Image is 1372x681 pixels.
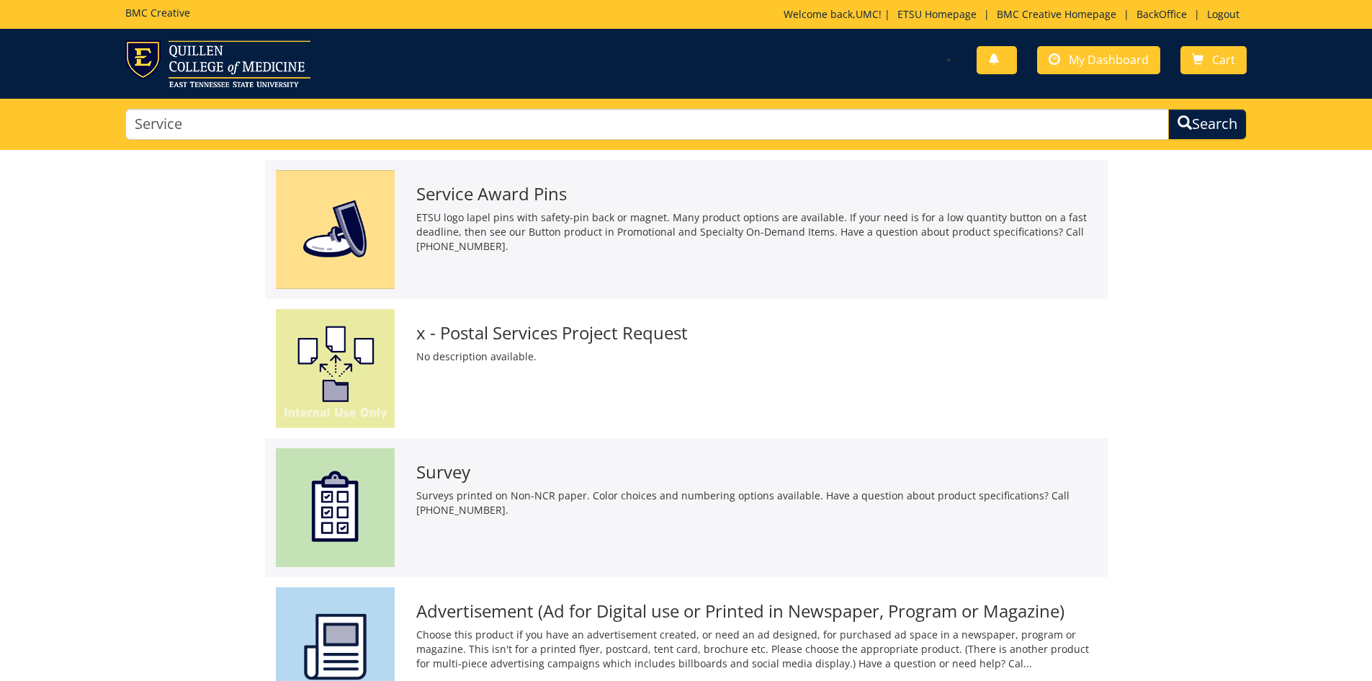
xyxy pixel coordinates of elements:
input: Search... [125,109,1170,140]
span: My Dashboard [1069,52,1149,68]
button: Search [1168,109,1247,140]
img: survey-5a663e616090e9.10927894.png [276,448,395,567]
img: outsourcing%20internal%20use-5c647ee7095515.28580629.png [276,309,395,428]
a: UMC [856,7,879,21]
a: Logout [1200,7,1247,21]
h5: BMC Creative [125,7,190,18]
img: ETSU logo [125,40,310,87]
a: My Dashboard [1037,46,1160,74]
p: ETSU logo lapel pins with safety-pin back or magnet. Many product options are available. If your ... [416,210,1097,254]
a: BackOffice [1129,7,1194,21]
img: lapelpin2-5a4e838fd9dad7.57470525.png [276,170,395,289]
p: Surveys printed on Non-NCR paper. Color choices and numbering options available. Have a question ... [416,489,1097,517]
p: No description available. [416,350,1097,364]
a: BMC Creative Homepage [990,7,1124,21]
h3: Service Award Pins [416,184,1097,203]
h3: Advertisement (Ad for Digital use or Printed in Newspaper, Program or Magazine) [416,602,1097,620]
h3: Survey [416,463,1097,481]
a: Survey Surveys printed on Non-NCR paper. Color choices and numbering options available. Have a qu... [276,448,1097,567]
a: Cart [1180,46,1247,74]
h3: x - Postal Services Project Request [416,324,1097,342]
a: Service Award Pins ETSU logo lapel pins with safety-pin back or magnet. Many product options are ... [276,170,1097,289]
p: Choose this product if you have an advertisement created, or need an ad designed, for purchased a... [416,628,1097,671]
a: ETSU Homepage [890,7,984,21]
a: x - Postal Services Project Request No description available. [276,309,1097,428]
p: Welcome back, ! | | | | [784,7,1247,22]
span: Cart [1212,52,1235,68]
